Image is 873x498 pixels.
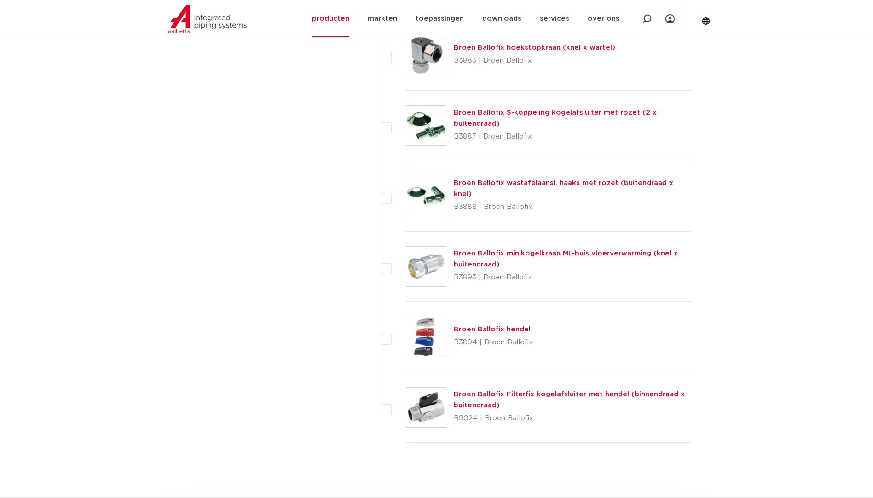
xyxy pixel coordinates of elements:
[454,411,692,426] p: B9024 | Broen Ballofix
[454,250,678,268] a: Broen Ballofix minikogelkraan ML-buis vloerverwarming (knel x buitendraad)
[406,247,446,286] img: Thumbnail for Broen Ballofix minikogelkraan ML-buis vloerverwarming (knel x buitendraad)
[406,176,446,216] img: Thumbnail for Broen Ballofix wastafelaansl. haaks met rozet (buitendraad x knel)
[406,317,446,357] img: Thumbnail for Broen Ballofix hendel
[406,388,446,427] img: Thumbnail for Broen Ballofix Filterfix kogelafsluiter met hendel (binnendraad x buitendraad)
[406,35,446,75] img: Thumbnail for Broen Ballofix hoekstopkraan (knel x wartel)
[454,270,692,285] p: B3893 | Broen Ballofix
[454,200,692,214] p: B3888 | Broen Ballofix
[406,106,446,145] img: Thumbnail for Broen Ballofix S-koppeling kogelafsluiter met rozet (2 x buitendraad)
[454,326,531,333] a: Broen Ballofix hendel
[454,335,533,350] p: B3894 | Broen Ballofix
[454,180,673,197] a: Broen Ballofix wastafelaansl. haaks met rozet (buitendraad x knel)
[454,391,685,409] a: Broen Ballofix Filterfix kogelafsluiter met hendel (binnendraad x buitendraad)
[454,44,615,51] a: Broen Ballofix hoekstopkraan (knel x wartel)
[454,129,692,144] p: B3887 | Broen Ballofix
[454,109,657,127] a: Broen Ballofix S-koppeling kogelafsluiter met rozet (2 x buitendraad)
[454,53,615,68] p: B3883 | Broen Ballofix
